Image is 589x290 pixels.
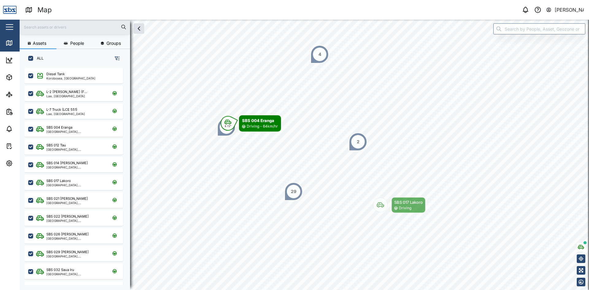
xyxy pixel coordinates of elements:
[221,115,281,132] div: Map marker
[16,108,37,115] div: Reports
[46,237,105,240] div: [GEOGRAPHIC_DATA], [GEOGRAPHIC_DATA]
[46,72,65,77] div: Diesel Tank
[46,201,105,204] div: [GEOGRAPHIC_DATA], [GEOGRAPHIC_DATA]
[46,107,77,112] div: L-7 Truck (LCE 551)
[16,74,35,81] div: Assets
[33,56,44,61] label: ALL
[46,178,71,184] div: SBS 017 Lakoro
[33,41,46,45] span: Assets
[46,184,105,187] div: [GEOGRAPHIC_DATA], [GEOGRAPHIC_DATA]
[310,45,329,64] div: Map marker
[46,112,85,115] div: Lae, [GEOGRAPHIC_DATA]
[247,124,278,130] div: Driving - 64km/hr
[46,130,105,133] div: [GEOGRAPHIC_DATA], [GEOGRAPHIC_DATA]
[70,41,84,45] span: People
[217,118,236,136] div: Map marker
[16,160,38,167] div: Settings
[46,273,105,276] div: [GEOGRAPHIC_DATA], [GEOGRAPHIC_DATA]
[25,66,130,285] div: grid
[493,23,585,34] input: Search by People, Asset, Geozone or Place
[16,57,44,64] div: Dashboard
[242,118,278,124] div: SBS 004 Eranga
[46,214,89,219] div: SBS 022 [PERSON_NAME]
[546,6,584,14] button: [PERSON_NAME]
[349,133,367,151] div: Map marker
[16,40,30,46] div: Map
[46,77,95,80] div: Korobosea, [GEOGRAPHIC_DATA]
[46,95,87,98] div: Lae, [GEOGRAPHIC_DATA]
[394,199,423,205] div: SBS 017 Lakoro
[291,188,296,195] div: 29
[46,166,105,169] div: [GEOGRAPHIC_DATA], [GEOGRAPHIC_DATA]
[46,125,72,130] div: SBS 004 Eranga
[20,20,589,290] canvas: Map
[46,249,89,255] div: SBS 029 [PERSON_NAME]
[373,197,425,213] div: Map marker
[318,51,321,58] div: 4
[225,125,231,127] div: E 72°
[399,205,411,211] div: Driving
[284,182,303,201] div: Map marker
[3,3,17,17] img: Main Logo
[16,91,31,98] div: Sites
[46,232,89,237] div: SBS 026 [PERSON_NAME]
[46,148,105,151] div: [GEOGRAPHIC_DATA], [GEOGRAPHIC_DATA]
[106,41,121,45] span: Groups
[16,143,33,149] div: Tasks
[46,267,74,273] div: SBS 032 Saua Iru
[37,5,52,15] div: Map
[46,219,105,222] div: [GEOGRAPHIC_DATA], [GEOGRAPHIC_DATA]
[46,143,66,148] div: SBS 012 Tau
[46,255,105,258] div: [GEOGRAPHIC_DATA], [GEOGRAPHIC_DATA]
[357,138,360,145] div: 2
[46,196,88,201] div: SBS 021 [PERSON_NAME]
[46,89,87,95] div: L-2 [PERSON_NAME] (F...
[23,22,126,32] input: Search assets or drivers
[46,160,88,166] div: SBS 014 [PERSON_NAME]
[555,6,584,14] div: [PERSON_NAME]
[16,126,35,132] div: Alarms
